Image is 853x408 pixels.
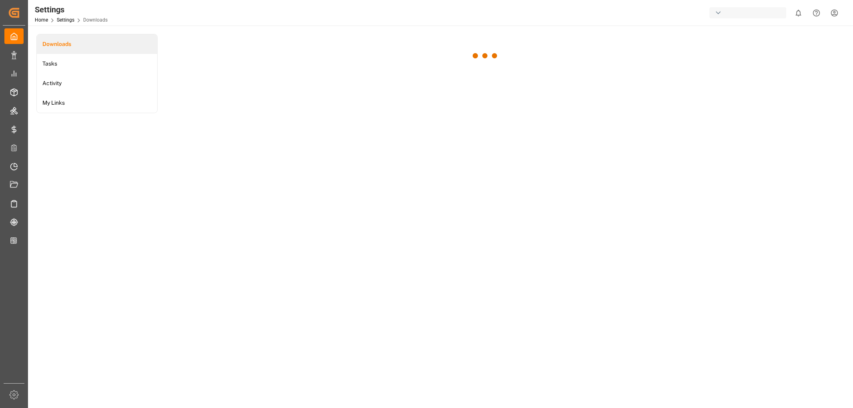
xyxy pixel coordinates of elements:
a: Settings [57,17,74,23]
a: Activity [37,74,157,93]
button: Help Center [807,4,825,22]
a: My Links [37,93,157,113]
a: Tasks [37,54,157,74]
div: Settings [35,4,108,16]
button: show 0 new notifications [789,4,807,22]
a: Home [35,17,48,23]
a: Downloads [37,34,157,54]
